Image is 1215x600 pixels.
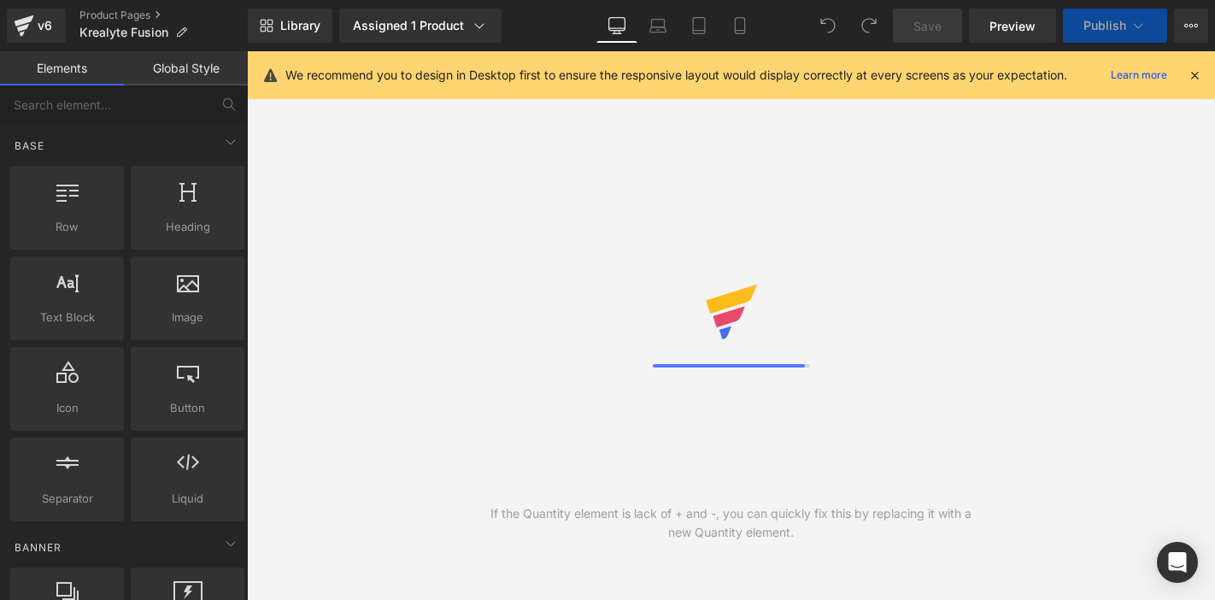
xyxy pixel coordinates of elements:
[1104,65,1174,85] a: Learn more
[852,9,886,43] button: Redo
[136,218,239,236] span: Heading
[136,399,239,417] span: Button
[989,17,1036,35] span: Preview
[7,9,66,43] a: v6
[15,399,119,417] span: Icon
[136,309,239,326] span: Image
[248,9,332,43] a: New Library
[1083,19,1126,32] span: Publish
[1157,542,1198,583] div: Open Intercom Messenger
[596,9,637,43] a: Desktop
[34,15,56,37] div: v6
[969,9,1056,43] a: Preview
[79,9,248,22] a: Product Pages
[1063,9,1167,43] button: Publish
[637,9,678,43] a: Laptop
[79,26,168,39] span: Krealyte Fusion
[811,9,845,43] button: Undo
[280,18,320,33] span: Library
[124,51,248,85] a: Global Style
[913,17,942,35] span: Save
[489,504,973,542] div: If the Quantity element is lack of + and -, you can quickly fix this by replacing it with a new Q...
[719,9,760,43] a: Mobile
[13,138,46,154] span: Base
[353,17,488,34] div: Assigned 1 Product
[15,218,119,236] span: Row
[678,9,719,43] a: Tablet
[15,309,119,326] span: Text Block
[15,490,119,508] span: Separator
[13,539,63,556] span: Banner
[136,490,239,508] span: Liquid
[285,66,1067,85] p: We recommend you to design in Desktop first to ensure the responsive layout would display correct...
[1174,9,1208,43] button: More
